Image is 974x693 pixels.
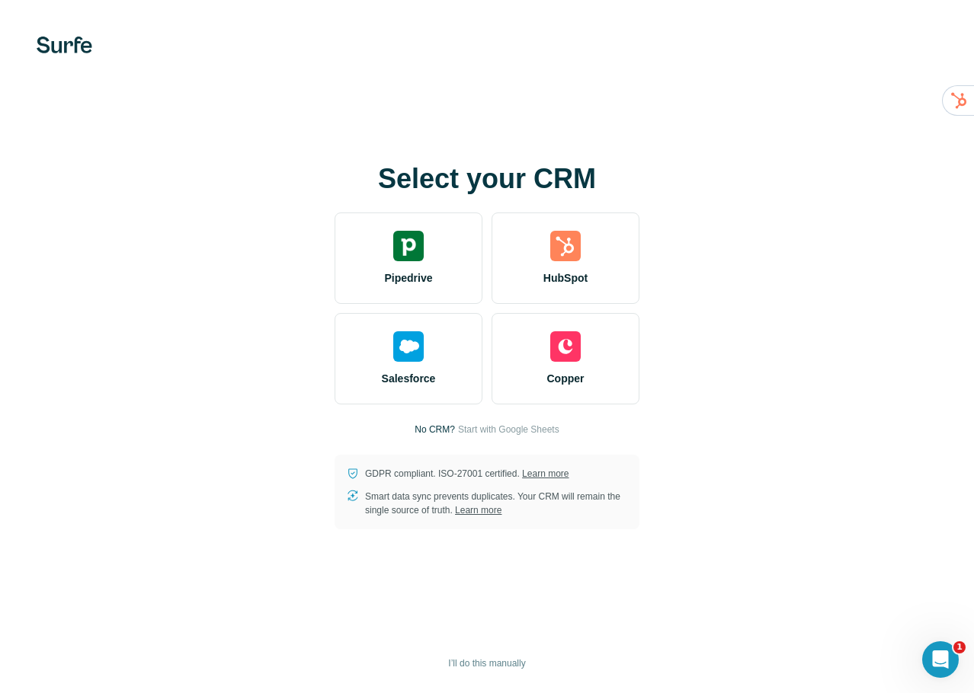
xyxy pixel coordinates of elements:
span: 1 [953,641,966,653]
span: Pipedrive [384,270,432,286]
img: hubspot's logo [550,231,581,261]
button: Start with Google Sheets [458,423,559,436]
p: No CRM? [415,423,455,436]
p: Smart data sync prevents duplicates. Your CRM will remain the single source of truth. [365,490,627,517]
img: copper's logo [550,331,581,362]
span: I’ll do this manually [448,656,525,670]
img: pipedrive's logo [393,231,424,261]
button: I’ll do this manually [437,652,536,675]
span: Salesforce [382,371,436,386]
a: Learn more [522,468,569,479]
iframe: Intercom live chat [922,641,959,678]
img: Surfe's logo [37,37,92,53]
h1: Select your CRM [335,164,639,194]
a: Learn more [455,505,501,516]
p: GDPR compliant. ISO-27001 certified. [365,467,569,481]
span: HubSpot [543,270,588,286]
img: salesforce's logo [393,331,424,362]
span: Copper [547,371,585,386]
